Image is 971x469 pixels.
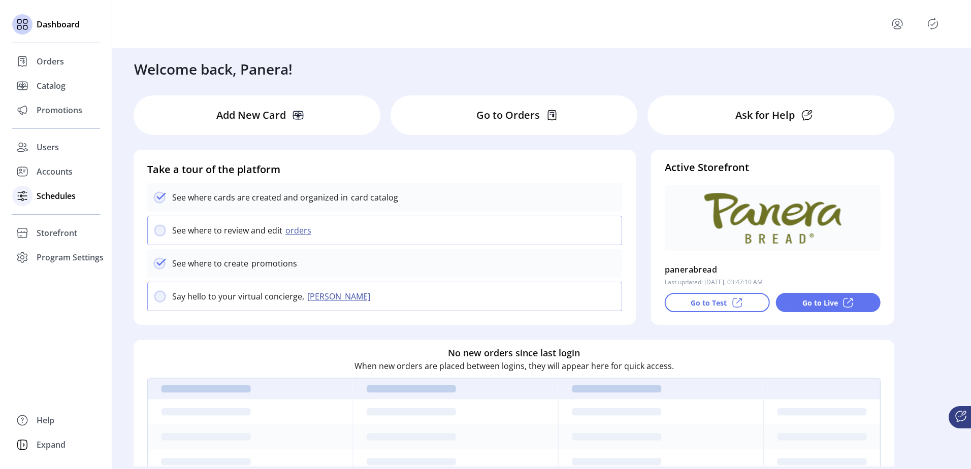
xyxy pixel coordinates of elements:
[448,346,580,360] h6: No new orders since last login
[37,104,82,116] span: Promotions
[37,80,66,92] span: Catalog
[37,439,66,451] span: Expand
[248,257,297,270] p: promotions
[282,224,317,237] button: orders
[172,191,348,204] p: See where cards are created and organized in
[37,18,80,30] span: Dashboard
[348,191,398,204] p: card catalog
[37,414,54,426] span: Help
[354,360,674,372] p: When new orders are placed between logins, they will appear here for quick access.
[37,55,64,68] span: Orders
[37,251,104,263] span: Program Settings
[37,165,73,178] span: Accounts
[665,160,881,175] h4: Active Storefront
[665,278,763,287] p: Last updated: [DATE], 03:47:10 AM
[147,162,622,177] h4: Take a tour of the platform
[37,141,59,153] span: Users
[134,58,293,80] h3: Welcome back, Panera!
[889,16,905,32] button: menu
[304,290,376,303] button: [PERSON_NAME]
[665,261,717,278] p: panerabread
[37,190,76,202] span: Schedules
[172,257,248,270] p: See where to create
[735,108,795,123] p: Ask for Help
[925,16,941,32] button: Publisher Panel
[802,297,838,308] p: Go to Live
[216,108,286,123] p: Add New Card
[37,227,77,239] span: Storefront
[476,108,540,123] p: Go to Orders
[691,297,727,308] p: Go to Test
[172,224,282,237] p: See where to review and edit
[172,290,304,303] p: Say hello to your virtual concierge,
